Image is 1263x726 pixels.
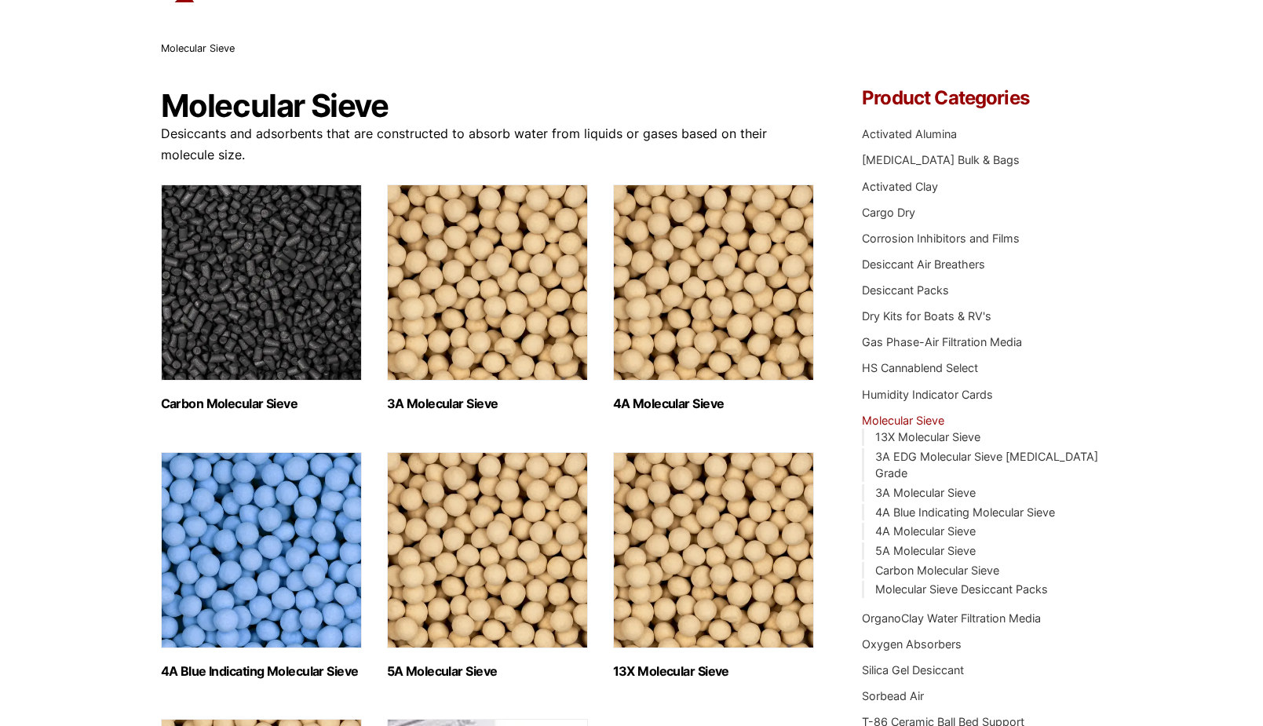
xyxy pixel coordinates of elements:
a: Desiccant Packs [862,283,949,297]
a: Desiccant Air Breathers [862,257,985,271]
a: OrganoClay Water Filtration Media [862,611,1041,625]
a: Corrosion Inhibitors and Films [862,232,1020,245]
img: 5A Molecular Sieve [387,452,588,648]
span: Molecular Sieve [161,42,235,54]
a: 4A Blue Indicating Molecular Sieve [875,505,1055,519]
a: Activated Clay [862,180,938,193]
a: Visit product category 3A Molecular Sieve [387,184,588,411]
img: Carbon Molecular Sieve [161,184,362,381]
h2: 13X Molecular Sieve [613,664,814,679]
a: HS Cannablend Select [862,361,978,374]
a: Humidity Indicator Cards [862,388,993,401]
a: 3A Molecular Sieve [875,486,976,499]
a: Activated Alumina [862,127,957,140]
img: 3A Molecular Sieve [387,184,588,381]
a: 3A EDG Molecular Sieve [MEDICAL_DATA] Grade [875,450,1098,480]
a: Dry Kits for Boats & RV's [862,309,991,323]
a: 4A Molecular Sieve [875,524,976,538]
a: [MEDICAL_DATA] Bulk & Bags [862,153,1020,166]
a: Visit product category 13X Molecular Sieve [613,452,814,679]
a: Molecular Sieve Desiccant Packs [875,582,1048,596]
h2: 5A Molecular Sieve [387,664,588,679]
a: Silica Gel Desiccant [862,663,964,677]
a: Gas Phase-Air Filtration Media [862,335,1022,348]
a: Cargo Dry [862,206,915,219]
h2: 3A Molecular Sieve [387,396,588,411]
a: Carbon Molecular Sieve [875,564,999,577]
a: Visit product category 5A Molecular Sieve [387,452,588,679]
a: Molecular Sieve [862,414,944,427]
h1: Molecular Sieve [161,89,816,123]
h4: Product Categories [862,89,1102,108]
img: 13X Molecular Sieve [613,452,814,648]
a: 13X Molecular Sieve [875,430,980,443]
a: Visit product category 4A Blue Indicating Molecular Sieve [161,452,362,679]
a: Visit product category 4A Molecular Sieve [613,184,814,411]
h2: 4A Blue Indicating Molecular Sieve [161,664,362,679]
a: Sorbead Air [862,689,924,702]
p: Desiccants and adsorbents that are constructed to absorb water from liquids or gases based on the... [161,123,816,166]
img: 4A Blue Indicating Molecular Sieve [161,452,362,648]
h2: 4A Molecular Sieve [613,396,814,411]
a: Visit product category Carbon Molecular Sieve [161,184,362,411]
a: Oxygen Absorbers [862,637,962,651]
h2: Carbon Molecular Sieve [161,396,362,411]
img: 4A Molecular Sieve [613,184,814,381]
a: 5A Molecular Sieve [875,544,976,557]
